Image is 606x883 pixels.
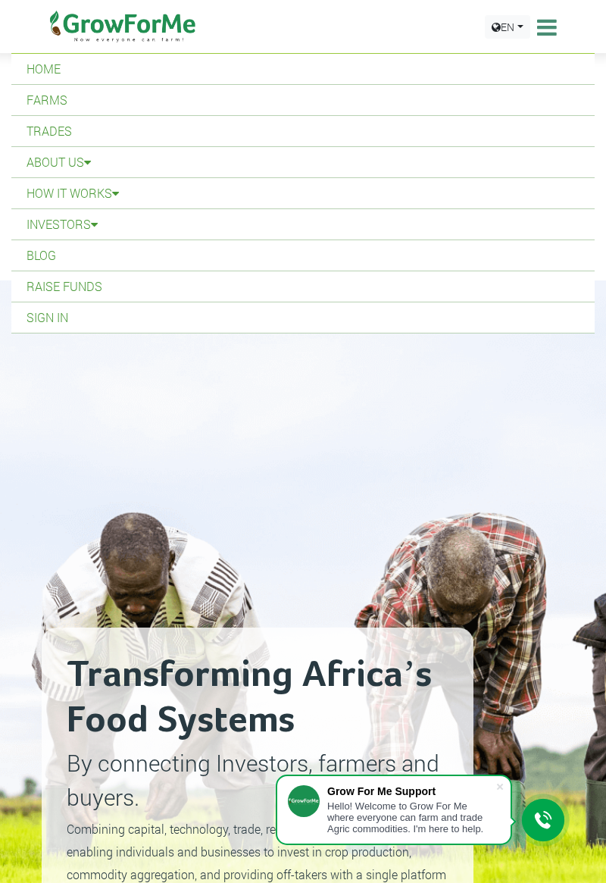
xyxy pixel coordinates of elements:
div: Grow For Me Support [327,785,495,797]
a: EN [485,15,530,39]
a: About Us [11,147,595,177]
a: Farms [11,85,595,115]
h2: Transforming Africa’s Food Systems [67,653,448,744]
a: Home [11,54,595,84]
a: Blog [11,240,595,271]
a: How it Works [11,178,595,208]
a: Raise Funds [11,271,595,302]
div: Hello! Welcome to Grow For Me where everyone can farm and trade Agric commodities. I'm here to help. [327,800,495,834]
a: Sign In [11,302,595,333]
p: By connecting Investors, farmers and buyers. [67,746,448,814]
a: Trades [11,116,595,146]
a: Investors [11,209,595,240]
